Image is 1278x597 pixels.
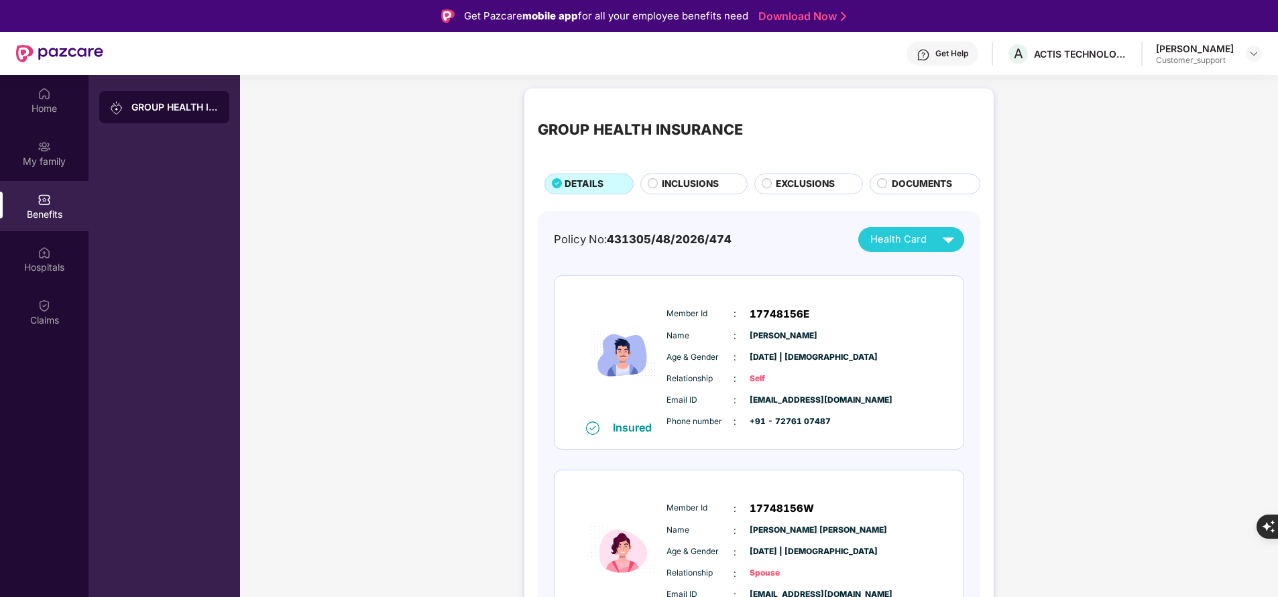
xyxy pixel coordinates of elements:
span: : [734,306,736,321]
span: Member Id [666,502,734,515]
span: Phone number [666,415,734,428]
span: [EMAIL_ADDRESS][DOMAIN_NAME] [750,394,817,407]
span: Email ID [666,394,734,407]
span: Age & Gender [666,351,734,364]
span: EXCLUSIONS [776,177,835,191]
img: icon [583,290,663,420]
span: : [734,350,736,364]
img: svg+xml;base64,PHN2ZyBpZD0iQ2xhaW0iIHhtbG5zPSJodHRwOi8vd3d3LnczLm9yZy8yMDAwL3N2ZyIgd2lkdGg9IjIwIi... [38,299,51,312]
span: [DATE] | [DEMOGRAPHIC_DATA] [750,351,817,364]
span: : [734,566,736,581]
div: Get Pazcare for all your employee benefits need [464,8,748,24]
div: Get Help [935,48,968,59]
span: 17748156E [750,306,809,322]
span: DETAILS [565,177,603,191]
span: INCLUSIONS [662,177,719,191]
button: Health Card [858,227,964,252]
span: 431305/48/2026/474 [607,233,732,246]
div: GROUP HEALTH INSURANCE [131,101,219,114]
img: svg+xml;base64,PHN2ZyBpZD0iSG9tZSIgeG1sbnM9Imh0dHA6Ly93d3cudzMub3JnLzIwMDAvc3ZnIiB3aWR0aD0iMjAiIG... [38,87,51,101]
img: svg+xml;base64,PHN2ZyB3aWR0aD0iMjAiIGhlaWdodD0iMjAiIHZpZXdCb3g9IjAgMCAyMCAyMCIgZmlsbD0ibm9uZSIgeG... [38,140,51,153]
div: ACTIS TECHNOLOGIES PRIVATE LIMITED [1034,48,1128,60]
span: Member Id [666,308,734,320]
div: GROUP HEALTH INSURANCE [538,118,743,141]
img: Logo [441,9,455,23]
img: svg+xml;base64,PHN2ZyB4bWxucz0iaHR0cDovL3d3dy53My5vcmcvMjAwMC9zdmciIHdpZHRoPSIxNiIgaGVpZ2h0PSIxNi... [586,421,599,435]
span: : [734,501,736,516]
span: [PERSON_NAME] [750,330,817,342]
img: svg+xml;base64,PHN2ZyBpZD0iRHJvcGRvd24tMzJ4MzIiIHhtbG5zPSJodHRwOi8vd3d3LnczLm9yZy8yMDAwL3N2ZyIgd2... [1248,48,1259,59]
span: [PERSON_NAME] [PERSON_NAME] [750,524,817,537]
span: A [1014,46,1023,62]
span: +91 - 72761 07487 [750,415,817,428]
div: Policy No: [554,230,732,248]
span: : [734,371,736,386]
strong: mobile app [522,9,578,22]
img: svg+xml;base64,PHN2ZyB4bWxucz0iaHR0cDovL3d3dy53My5vcmcvMjAwMC9zdmciIHZpZXdCb3g9IjAgMCAyNCAyNCIgd2... [937,228,960,251]
span: Health Card [870,232,927,247]
span: DOCUMENTS [892,177,952,191]
span: Name [666,330,734,342]
img: svg+xml;base64,PHN2ZyBpZD0iSGVscC0zMngzMiIgeG1sbnM9Imh0dHA6Ly93d3cudzMub3JnLzIwMDAvc3ZnIiB3aWR0aD... [917,48,930,62]
span: Self [750,373,817,385]
div: Insured [613,421,660,434]
span: Relationship [666,373,734,385]
span: 17748156W [750,501,814,517]
div: Customer_support [1156,55,1234,66]
span: : [734,393,736,407]
span: : [734,328,736,343]
a: Download Now [758,9,842,23]
span: Relationship [666,567,734,580]
span: : [734,414,736,429]
div: [PERSON_NAME] [1156,42,1234,55]
img: svg+xml;base64,PHN2ZyB3aWR0aD0iMjAiIGhlaWdodD0iMjAiIHZpZXdCb3g9IjAgMCAyMCAyMCIgZmlsbD0ibm9uZSIgeG... [110,101,123,115]
span: Spouse [750,567,817,580]
img: svg+xml;base64,PHN2ZyBpZD0iSG9zcGl0YWxzIiB4bWxucz0iaHR0cDovL3d3dy53My5vcmcvMjAwMC9zdmciIHdpZHRoPS... [38,246,51,259]
span: Age & Gender [666,545,734,558]
img: svg+xml;base64,PHN2ZyBpZD0iQmVuZWZpdHMiIHhtbG5zPSJodHRwOi8vd3d3LnczLm9yZy8yMDAwL3N2ZyIgd2lkdGg9Ij... [38,193,51,206]
img: Stroke [841,9,846,23]
span: : [734,523,736,538]
img: New Pazcare Logo [16,45,103,62]
span: Name [666,524,734,537]
span: : [734,545,736,559]
span: [DATE] | [DEMOGRAPHIC_DATA] [750,545,817,558]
